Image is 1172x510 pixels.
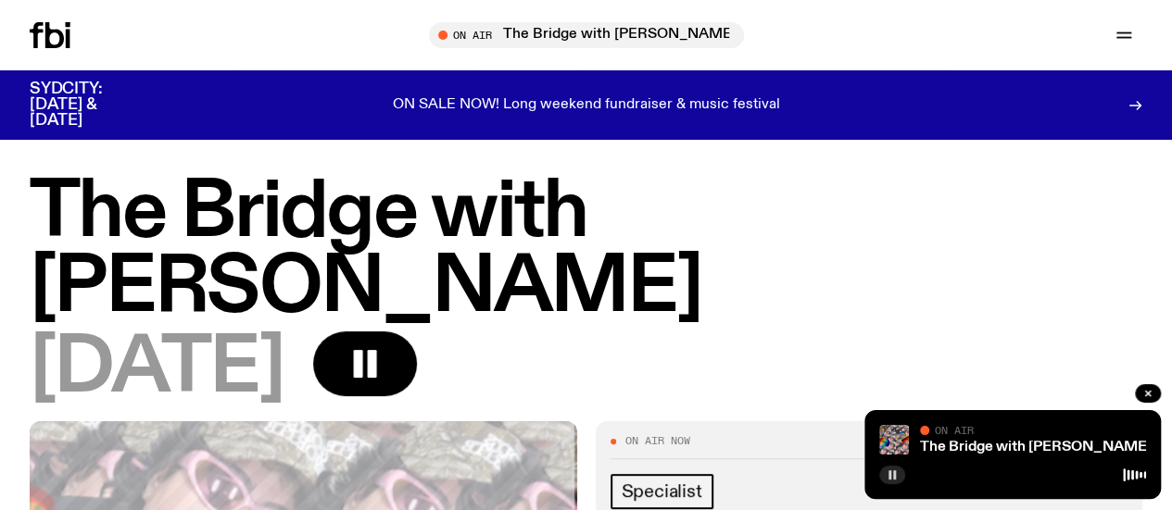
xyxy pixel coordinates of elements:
span: On Air Now [625,436,690,446]
p: ON SALE NOW! Long weekend fundraiser & music festival [393,97,780,114]
a: Specialist [611,474,713,509]
span: Specialist [622,481,702,502]
span: [DATE] [30,331,284,406]
h1: The Bridge with [PERSON_NAME] [30,176,1142,326]
a: The Bridge with [PERSON_NAME] [920,440,1152,454]
span: On Air [935,424,974,436]
h3: SYDCITY: [DATE] & [DATE] [30,81,148,129]
button: On AirThe Bridge with [PERSON_NAME] [429,22,744,48]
